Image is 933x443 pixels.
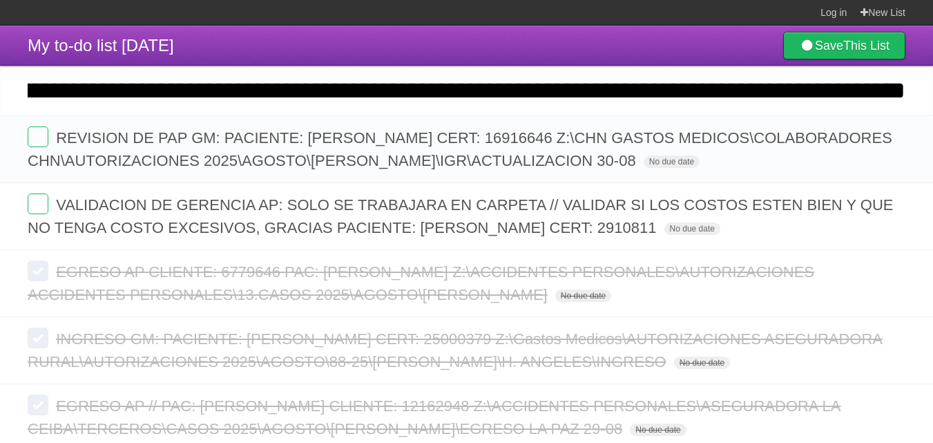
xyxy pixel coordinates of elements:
[555,290,611,302] span: No due date
[28,196,894,236] span: VALIDACION DE GERENCIA AP: SOLO SE TRABAJARA EN CARPETA // VALIDAR SI LOS COSTOS ESTEN BIEN Y QUE...
[28,397,840,437] span: EGRESO AP // PAC: [PERSON_NAME] CLIENTE: 12162948 Z:\ACCIDENTES PERSONALES\ASEGURADORA LA CEIBA\T...
[28,263,814,303] span: EGRESO AP CLIENTE: 6779646 PAC: [PERSON_NAME] Z:\ACCIDENTES PERSONALES\AUTORIZACIONES ACCIDENTES ...
[28,261,48,281] label: Done
[28,36,174,55] span: My to-do list [DATE]
[664,223,720,235] span: No due date
[28,129,892,169] span: REVISION DE PAP GM: PACIENTE: [PERSON_NAME] CERT: 16916646 Z:\CHN GASTOS MEDICOS\COLABORADORES CH...
[644,155,700,168] span: No due date
[674,357,730,369] span: No due date
[28,395,48,415] label: Done
[28,126,48,147] label: Done
[28,330,883,370] span: INGRESO GM: PACIENTE: [PERSON_NAME] CERT: 25000379 Z:\Gastos Medicos\AUTORIZACIONES ASEGURADORA R...
[630,424,686,436] span: No due date
[843,39,889,53] b: This List
[783,32,905,59] a: SaveThis List
[28,328,48,348] label: Done
[28,194,48,214] label: Done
